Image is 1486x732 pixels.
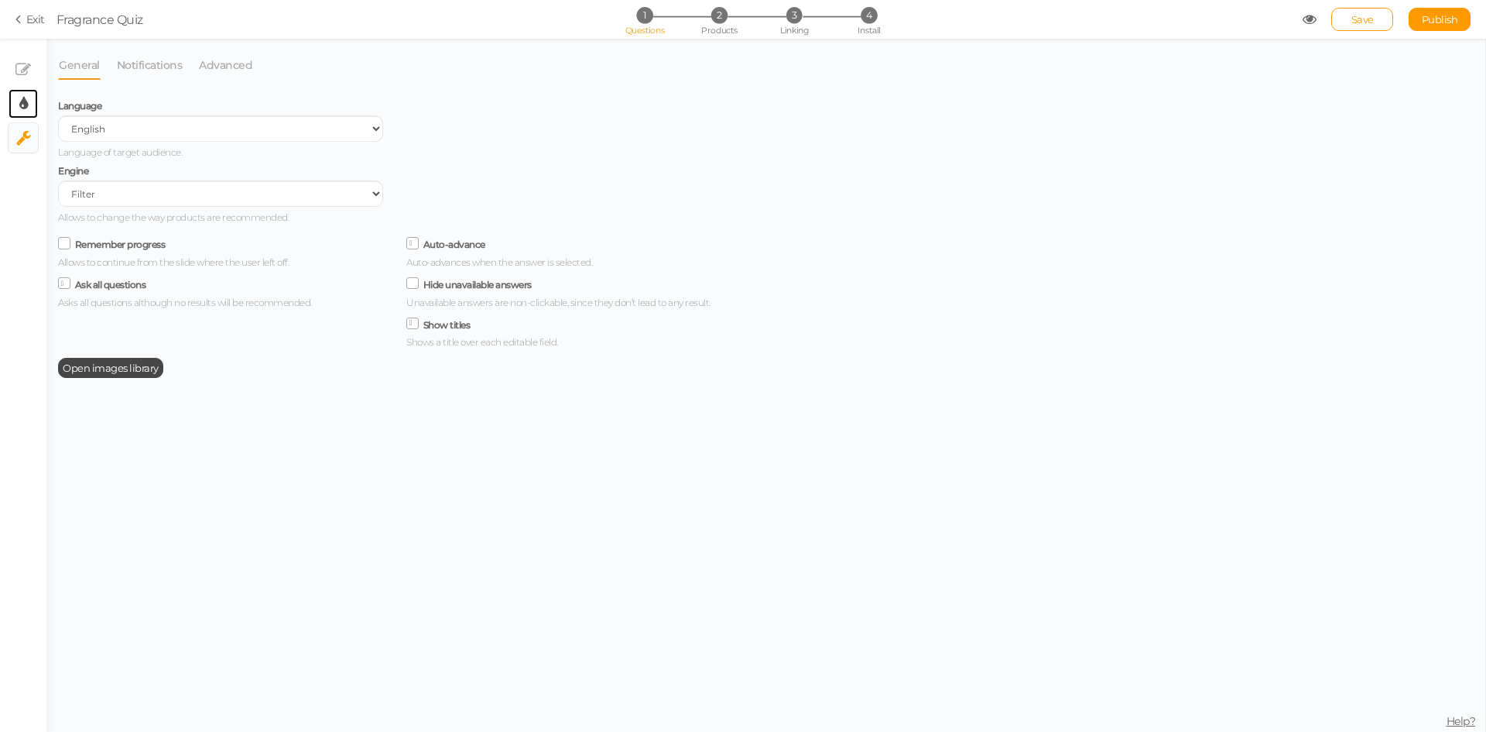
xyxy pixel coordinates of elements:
span: Questions [625,25,665,36]
li: 4 Install [833,7,905,23]
span: Engine [58,165,88,177]
span: 2 [711,7,728,23]
span: Open images library [63,362,159,374]
span: Shows a title over each editable field. [406,336,558,348]
span: Help? [1447,714,1476,728]
a: Notifications [116,50,183,80]
span: 4 [861,7,877,23]
div: Fragrance Quiz [56,10,143,29]
span: Install [858,25,880,36]
span: Language [58,100,101,112]
li: 2 Products [683,7,755,23]
span: Allows to continue from the slide where the user left off. [58,256,289,268]
span: Asks all questions although no results will be recommended. [58,297,312,308]
span: Allows to change the way products are recommended. [58,211,289,223]
span: Publish [1422,13,1458,26]
span: 3 [786,7,803,23]
label: Hide unavailable answers [423,279,532,290]
span: Linking [780,25,808,36]
span: Language of target audience. [58,146,182,158]
a: Exit [15,12,45,27]
li: 3 Linking [758,7,830,23]
label: Ask all questions [75,279,146,290]
li: 1 Questions [608,7,680,23]
a: Advanced [198,50,253,80]
span: Products [701,25,738,36]
div: Save [1331,8,1393,31]
span: 1 [636,7,652,23]
label: Show titles [423,319,471,331]
span: Unavailable answers are non-clickable, since they don’t lead to any result. [406,297,710,308]
span: Auto-advances when the answer is selected. [406,256,592,268]
span: Save [1351,13,1374,26]
a: General [58,50,101,80]
label: Remember progress [75,239,166,250]
label: Auto-advance [423,239,485,250]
